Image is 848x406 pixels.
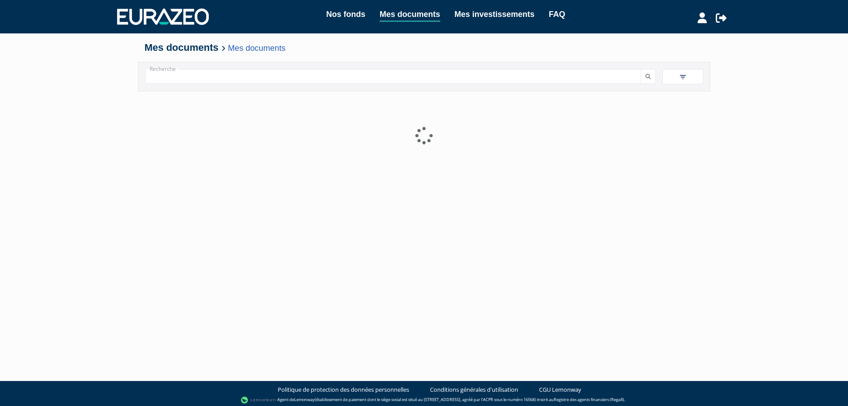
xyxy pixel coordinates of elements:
h4: Mes documents [145,42,704,53]
a: Politique de protection des données personnelles [278,385,409,394]
div: - Agent de (établissement de paiement dont le siège social est situé au [STREET_ADDRESS], agréé p... [9,396,839,405]
a: Mes investissements [454,8,535,21]
a: FAQ [549,8,565,21]
a: CGU Lemonway [539,385,581,394]
input: Recherche [145,69,641,84]
img: filter.svg [679,73,687,81]
img: logo-lemonway.png [241,396,275,405]
a: Lemonway [294,397,315,403]
a: Nos fonds [326,8,365,21]
a: Registre des agents financiers (Regafi) [554,397,624,403]
a: Conditions générales d'utilisation [430,385,518,394]
a: Mes documents [380,8,440,22]
img: 1732889491-logotype_eurazeo_blanc_rvb.png [117,8,209,25]
a: Mes documents [228,43,285,53]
